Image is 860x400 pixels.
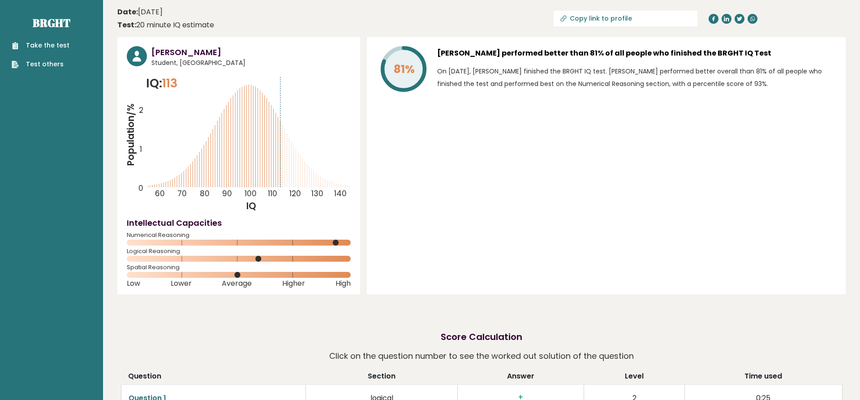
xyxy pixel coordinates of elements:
h4: Intellectual Capacities [127,217,351,229]
tspan: 1 [140,144,142,155]
span: Higher [282,282,305,285]
th: Time used [684,371,842,385]
tspan: 90 [222,189,232,199]
div: 20 minute IQ estimate [117,20,214,30]
time: [DATE] [117,7,163,17]
tspan: 60 [155,189,165,199]
span: Spatial Reasoning [127,266,351,269]
a: Take the test [12,41,69,50]
p: On [DATE], [PERSON_NAME] finished the BRGHT IQ test. [PERSON_NAME] performed better overall than ... [437,65,836,90]
th: Section [305,371,458,385]
tspan: 70 [178,189,187,199]
tspan: 0 [138,183,143,194]
tspan: 81% [394,61,415,77]
b: Test: [117,20,136,30]
h3: [PERSON_NAME] performed better than 81% of all people who finished the BRGHT IQ Test [437,46,836,60]
th: Level [584,371,684,385]
tspan: 100 [245,189,257,199]
tspan: 2 [139,105,143,116]
a: Test others [12,60,69,69]
span: Logical Reasoning [127,249,351,253]
p: Click on the question number to see the worked out solution of the question [329,348,634,364]
h2: Score Calculation [441,330,522,344]
h3: [PERSON_NAME] [151,46,351,58]
span: Numerical Reasoning [127,233,351,237]
tspan: Population/% [124,103,137,166]
span: Average [222,282,252,285]
tspan: 110 [268,189,277,199]
th: Answer [458,371,584,385]
a: Brght [33,16,70,30]
tspan: IQ [246,199,256,212]
span: High [335,282,351,285]
b: Date: [117,7,138,17]
tspan: 130 [312,189,324,199]
tspan: 80 [200,189,210,199]
p: IQ: [146,74,177,92]
span: Student, [GEOGRAPHIC_DATA] [151,58,351,68]
span: Low [127,282,140,285]
span: 113 [162,75,177,91]
th: Question [121,371,305,385]
tspan: 120 [290,189,301,199]
tspan: 140 [335,189,347,199]
span: Lower [171,282,192,285]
